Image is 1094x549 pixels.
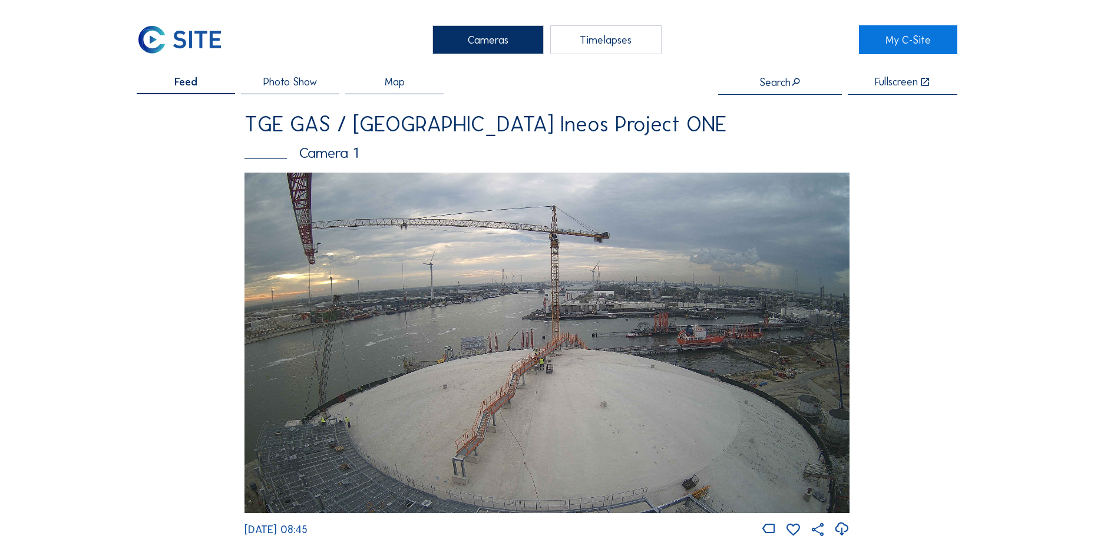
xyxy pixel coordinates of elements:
span: Photo Show [263,77,317,87]
img: C-SITE Logo [137,25,223,54]
span: Feed [174,77,197,87]
div: Cameras [432,25,544,54]
div: TGE GAS / [GEOGRAPHIC_DATA] Ineos Project ONE [244,114,850,135]
div: Timelapses [550,25,662,54]
div: Camera 1 [244,145,850,160]
span: Map [385,77,405,87]
img: Image [244,173,850,513]
span: [DATE] 08:45 [244,523,308,536]
div: Fullscreen [875,77,918,88]
a: C-SITE Logo [137,25,235,54]
a: My C-Site [859,25,957,54]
